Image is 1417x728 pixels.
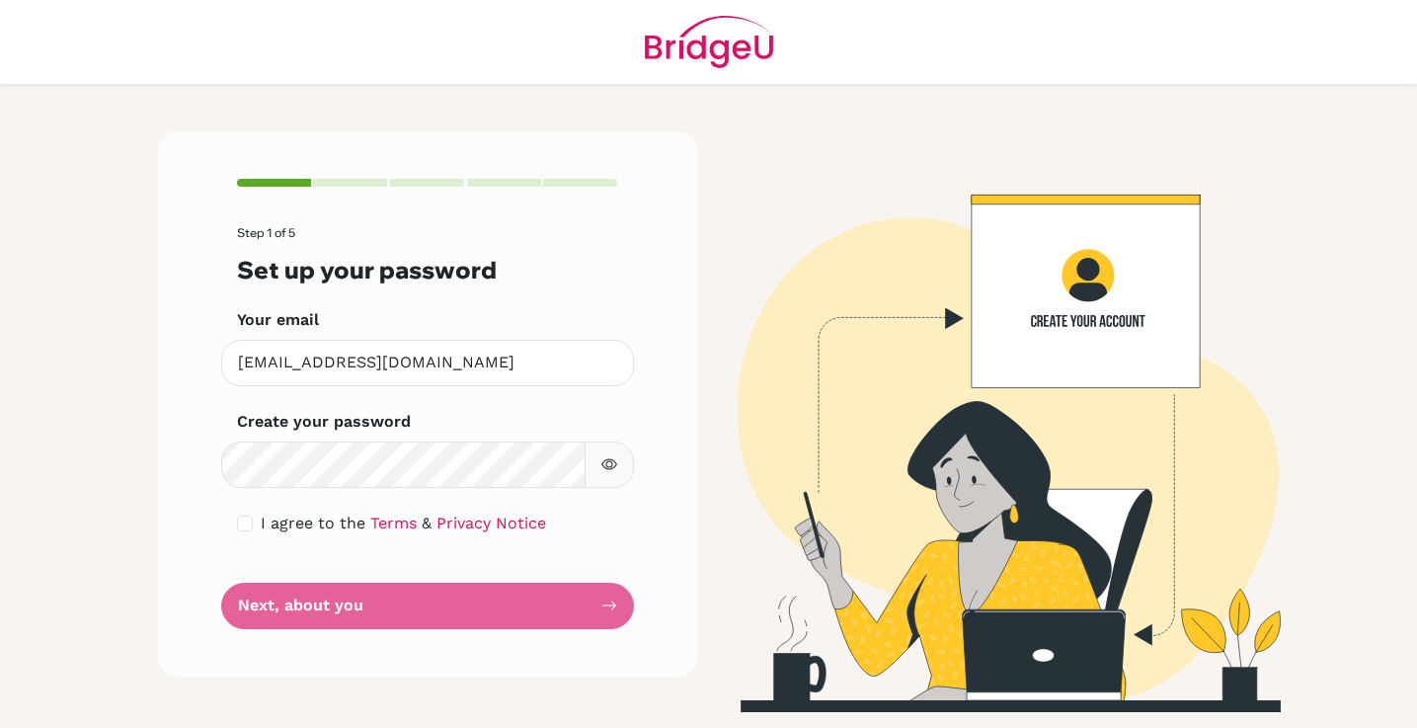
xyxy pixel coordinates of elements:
[237,256,618,284] h3: Set up your password
[436,514,546,532] a: Privacy Notice
[237,308,319,332] label: Your email
[221,340,634,386] input: Insert your email*
[237,225,295,240] span: Step 1 of 5
[237,410,411,434] label: Create your password
[370,514,417,532] a: Terms
[422,514,432,532] span: &
[261,514,365,532] span: I agree to the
